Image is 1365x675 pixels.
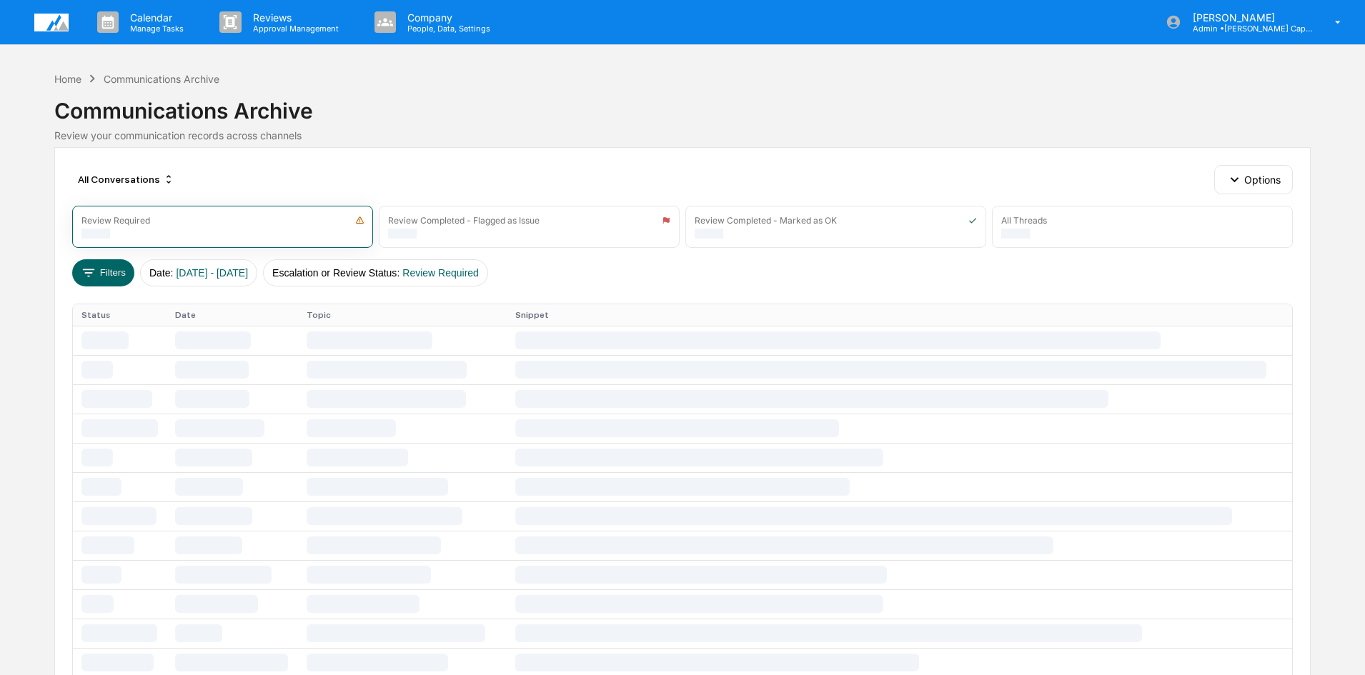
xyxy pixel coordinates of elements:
[54,129,1310,141] div: Review your communication records across channels
[396,11,497,24] p: Company
[402,267,479,279] span: Review Required
[242,11,346,24] p: Reviews
[140,259,257,286] button: Date:[DATE] - [DATE]
[1181,11,1314,24] p: [PERSON_NAME]
[242,24,346,34] p: Approval Management
[695,215,837,226] div: Review Completed - Marked as OK
[81,215,150,226] div: Review Required
[167,304,298,326] th: Date
[176,267,248,279] span: [DATE] - [DATE]
[34,14,69,31] img: logo
[54,86,1310,124] div: Communications Archive
[119,24,191,34] p: Manage Tasks
[54,73,81,85] div: Home
[263,259,488,286] button: Escalation or Review Status:Review Required
[298,304,507,326] th: Topic
[119,11,191,24] p: Calendar
[1214,165,1292,194] button: Options
[73,304,166,326] th: Status
[72,259,134,286] button: Filters
[662,216,670,225] img: icon
[104,73,219,85] div: Communications Archive
[388,215,540,226] div: Review Completed - Flagged as Issue
[968,216,977,225] img: icon
[355,216,364,225] img: icon
[396,24,497,34] p: People, Data, Settings
[1181,24,1314,34] p: Admin • [PERSON_NAME] Capital Management
[1001,215,1047,226] div: All Threads
[72,168,180,191] div: All Conversations
[507,304,1292,326] th: Snippet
